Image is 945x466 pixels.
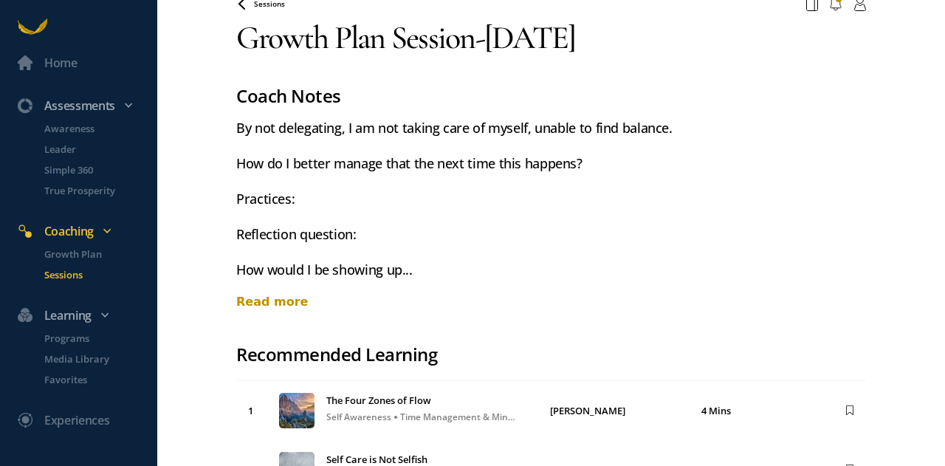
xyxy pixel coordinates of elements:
a: Programs [27,331,157,346]
p: Programs [44,331,154,346]
div: Read more [236,293,866,311]
p: Sessions [44,267,154,282]
span: The Four Zones of Flow [326,393,526,408]
a: Media Library [27,352,157,366]
a: Growth Plan [27,247,157,261]
p: By not delegating, I am not taking care of myself, unable to find balance. [236,116,866,140]
div: Recommended Learning [236,340,866,369]
span: 1 [248,404,253,417]
p: Favorites [44,372,154,387]
a: Awareness [27,121,157,136]
a: True Prosperity [27,183,157,198]
div: Coach Notes [236,82,866,110]
p: Leader [44,142,154,157]
span: Self Awareness [326,411,391,423]
div: Home [44,53,78,72]
div: Learning [9,306,163,325]
div: Assessments [9,96,163,115]
a: Favorites [27,372,157,387]
img: 601a2f2a6727c85cda5cf127.jpg [279,393,315,428]
p: How would I be showing up... [236,258,866,281]
td: [PERSON_NAME] [538,381,690,440]
p: Reflection question: [236,222,866,246]
td: 4 Mins [690,381,823,440]
span: time management & mindset [400,411,520,423]
p: Practices: [236,187,866,210]
p: Simple 360 [44,162,154,177]
a: Sessions [27,267,157,282]
p: True Prosperity [44,183,154,198]
p: How do I better manage that the next time this happens? [236,151,866,175]
p: Awareness [44,121,154,136]
div: Growth Plan Session - [DATE] [236,17,866,58]
p: Media Library [44,352,154,366]
div: Coaching [9,222,163,241]
a: Simple 360 [27,162,157,177]
a: Leader [27,142,157,157]
p: Growth Plan [44,247,154,261]
div: Experiences [44,411,109,430]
